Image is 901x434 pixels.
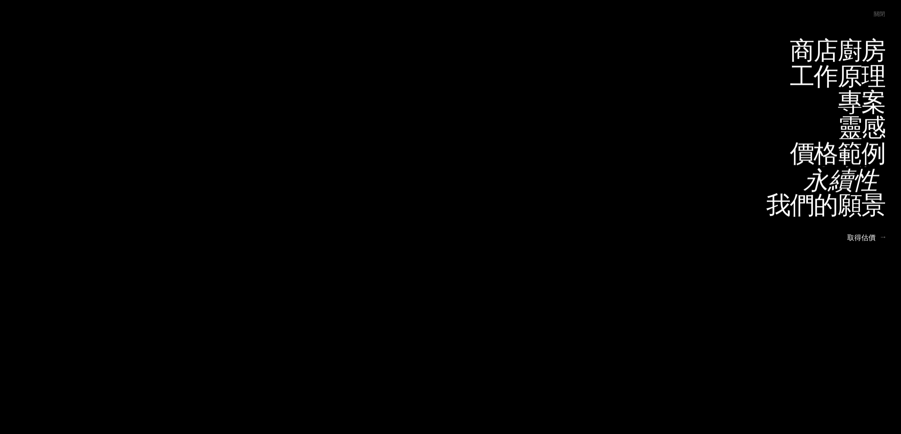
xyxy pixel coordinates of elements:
a: 靈感靈感 [828,115,885,141]
a: 商店廚房商店廚房 [779,38,885,64]
a: 取得估價 [847,228,885,246]
a: 專案專案 [828,89,885,115]
font: 我們的願景 [766,189,885,220]
font: 永續性 [803,162,878,197]
font: 專案 [838,86,885,117]
font: 商店廚房 [790,35,885,65]
font: 取得估價 [847,233,876,242]
a: 價格範例價格範例 [779,141,885,167]
font: 專案 [828,109,878,144]
font: 價格範例 [779,160,878,195]
font: 靈感 [838,112,885,143]
font: 我們的願景 [754,212,878,247]
font: 靈感 [828,135,878,169]
font: 工作原理 [790,60,885,91]
font: 工作原理 [779,83,878,118]
div: 選單 [867,7,885,21]
a: 工作原理工作原理 [779,63,885,89]
a: 永續性永續性 [803,167,885,192]
font: 商店廚房 [779,58,878,92]
a: 我們的願景我們的願景 [754,192,885,218]
font: 關閉 [874,10,885,17]
font: 價格範例 [790,137,885,168]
